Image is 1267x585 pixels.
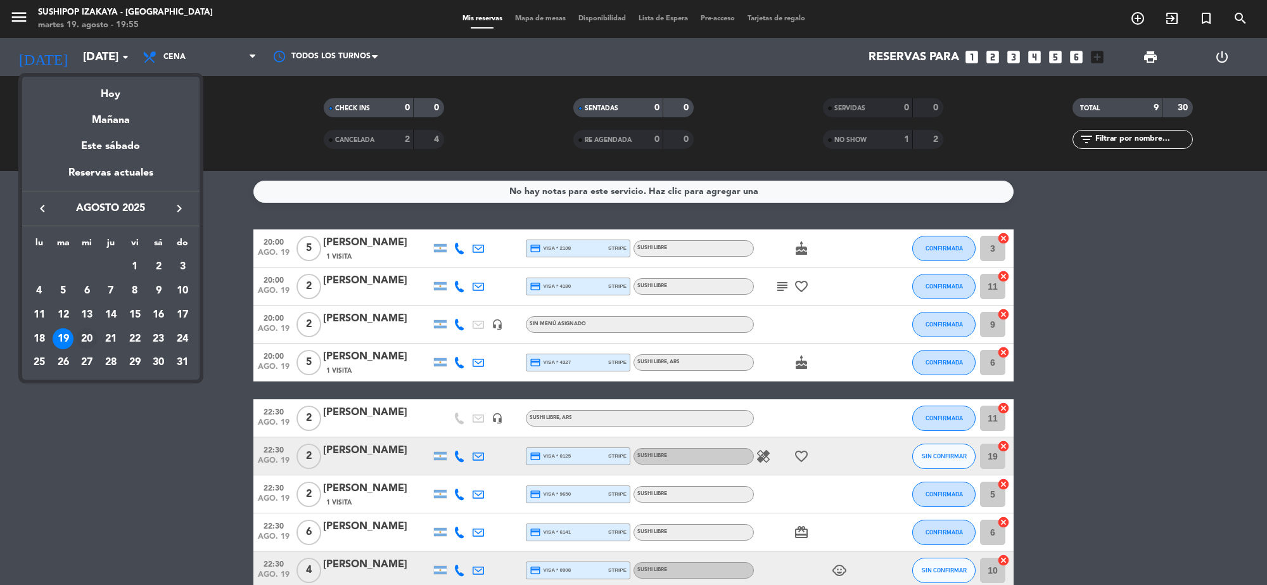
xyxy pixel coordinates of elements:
[35,201,50,216] i: keyboard_arrow_left
[148,257,169,278] div: 2
[124,304,146,326] div: 15
[27,236,51,255] th: lunes
[27,255,123,280] td: AGO.
[53,328,74,350] div: 19
[27,350,51,375] td: 25 de agosto de 2025
[76,304,98,326] div: 13
[170,255,194,280] td: 3 de agosto de 2025
[123,303,147,327] td: 15 de agosto de 2025
[76,352,98,373] div: 27
[123,350,147,375] td: 29 de agosto de 2025
[147,303,171,327] td: 16 de agosto de 2025
[99,350,123,375] td: 28 de agosto de 2025
[170,236,194,255] th: domingo
[100,352,122,373] div: 28
[75,350,99,375] td: 27 de agosto de 2025
[172,280,193,302] div: 10
[123,279,147,303] td: 8 de agosto de 2025
[22,77,200,103] div: Hoy
[29,352,50,373] div: 25
[99,279,123,303] td: 7 de agosto de 2025
[100,328,122,350] div: 21
[75,303,99,327] td: 13 de agosto de 2025
[22,103,200,129] div: Mañana
[54,200,168,217] span: agosto 2025
[51,236,75,255] th: martes
[172,201,187,216] i: keyboard_arrow_right
[29,280,50,302] div: 4
[124,328,146,350] div: 22
[172,352,193,373] div: 31
[123,255,147,280] td: 1 de agosto de 2025
[75,327,99,351] td: 20 de agosto de 2025
[124,352,146,373] div: 29
[172,328,193,350] div: 24
[172,257,193,278] div: 3
[147,236,171,255] th: sábado
[22,129,200,164] div: Este sábado
[170,327,194,351] td: 24 de agosto de 2025
[147,327,171,351] td: 23 de agosto de 2025
[148,304,169,326] div: 16
[148,280,169,302] div: 9
[51,327,75,351] td: 19 de agosto de 2025
[123,327,147,351] td: 22 de agosto de 2025
[148,352,169,373] div: 30
[51,303,75,327] td: 12 de agosto de 2025
[75,236,99,255] th: miércoles
[147,350,171,375] td: 30 de agosto de 2025
[147,279,171,303] td: 9 de agosto de 2025
[99,327,123,351] td: 21 de agosto de 2025
[123,236,147,255] th: viernes
[53,280,74,302] div: 5
[100,304,122,326] div: 14
[124,280,146,302] div: 8
[76,328,98,350] div: 20
[76,280,98,302] div: 6
[53,352,74,373] div: 26
[148,328,169,350] div: 23
[75,279,99,303] td: 6 de agosto de 2025
[147,255,171,280] td: 2 de agosto de 2025
[51,350,75,375] td: 26 de agosto de 2025
[31,200,54,217] button: keyboard_arrow_left
[27,279,51,303] td: 4 de agosto de 2025
[27,327,51,351] td: 18 de agosto de 2025
[124,257,146,278] div: 1
[51,279,75,303] td: 5 de agosto de 2025
[53,304,74,326] div: 12
[99,303,123,327] td: 14 de agosto de 2025
[172,304,193,326] div: 17
[170,350,194,375] td: 31 de agosto de 2025
[29,328,50,350] div: 18
[100,280,122,302] div: 7
[170,303,194,327] td: 17 de agosto de 2025
[99,236,123,255] th: jueves
[27,303,51,327] td: 11 de agosto de 2025
[22,165,200,191] div: Reservas actuales
[29,304,50,326] div: 11
[168,200,191,217] button: keyboard_arrow_right
[170,279,194,303] td: 10 de agosto de 2025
